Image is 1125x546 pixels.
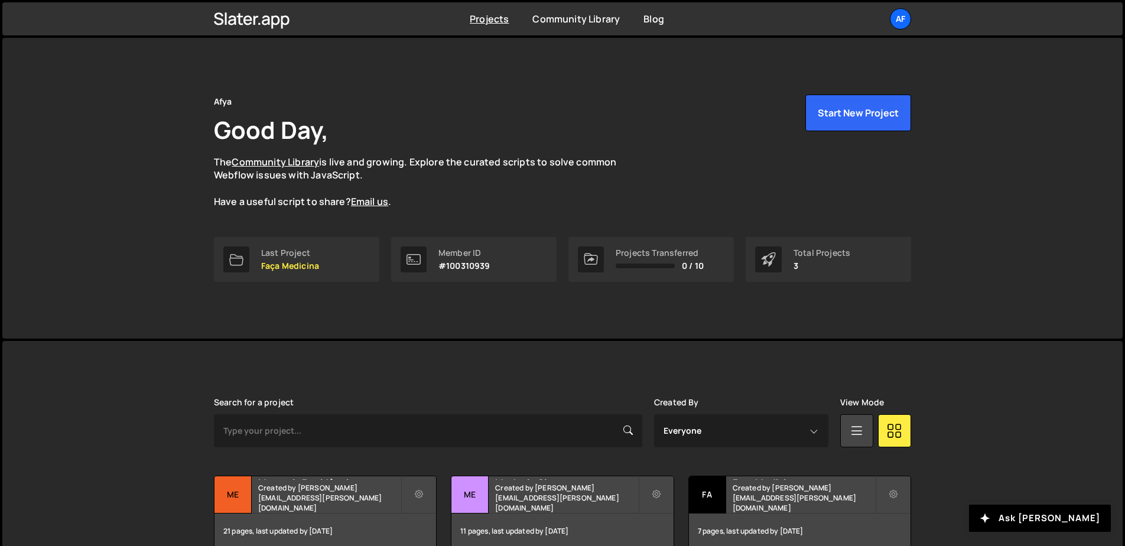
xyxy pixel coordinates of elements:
[258,476,401,480] h2: Mentoria Residência
[261,261,319,271] p: Faça Medicina
[214,398,294,407] label: Search for a project
[261,248,319,258] div: Last Project
[682,261,704,271] span: 0 / 10
[805,95,911,131] button: Start New Project
[969,505,1111,532] button: Ask [PERSON_NAME]
[616,248,704,258] div: Projects Transferred
[258,483,401,513] small: Created by [PERSON_NAME][EMAIL_ADDRESS][PERSON_NAME][DOMAIN_NAME]
[214,476,252,513] div: Me
[495,483,638,513] small: Created by [PERSON_NAME][EMAIL_ADDRESS][PERSON_NAME][DOMAIN_NAME]
[451,476,489,513] div: Me
[654,398,699,407] label: Created By
[214,95,232,109] div: Afya
[214,414,642,447] input: Type your project...
[438,248,490,258] div: Member ID
[689,476,726,513] div: Fa
[214,155,639,209] p: The is live and growing. Explore the curated scripts to solve common Webflow issues with JavaScri...
[794,248,850,258] div: Total Projects
[532,12,620,25] a: Community Library
[438,261,490,271] p: #100310939
[351,195,388,208] a: Email us
[495,476,638,480] h2: Medcel - Site
[840,398,884,407] label: View Mode
[470,12,509,25] a: Projects
[214,113,329,146] h1: Good Day,
[643,12,664,25] a: Blog
[733,483,875,513] small: Created by [PERSON_NAME][EMAIL_ADDRESS][PERSON_NAME][DOMAIN_NAME]
[794,261,850,271] p: 3
[232,155,319,168] a: Community Library
[733,476,875,480] h2: Faça Medicina
[890,8,911,30] a: Af
[214,237,379,282] a: Last Project Faça Medicina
